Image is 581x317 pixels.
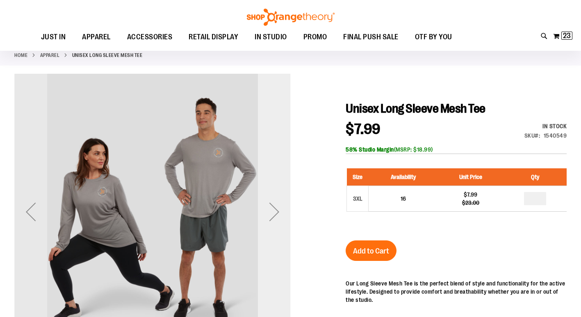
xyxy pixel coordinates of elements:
span: OTF BY YOU [415,28,452,46]
span: $7.99 [346,121,380,138]
span: ACCESSORIES [127,28,173,46]
th: Unit Price [438,168,503,186]
a: OTF BY YOU [407,28,460,47]
span: RETAIL DISPLAY [189,28,238,46]
div: (MSRP: $18.99) [346,145,567,154]
a: APPAREL [74,28,119,46]
a: Home [14,52,27,59]
span: IN STUDIO [255,28,287,46]
th: Qty [503,168,567,186]
div: Our Long Sleeve Mesh Tee is the perfect blend of style and functionality for the active lifestyle... [346,279,567,304]
div: $7.99 [442,190,499,199]
button: Add to Cart [346,240,396,261]
span: JUST IN [41,28,66,46]
div: $23.00 [442,199,499,207]
a: ACCESSORIES [119,28,181,47]
strong: Unisex Long Sleeve Mesh Tee [72,52,143,59]
div: 3XL [351,192,364,205]
span: Unisex Long Sleeve Mesh Tee [346,102,485,115]
img: Shop Orangetheory [246,9,336,26]
a: APPAREL [40,52,60,59]
a: IN STUDIO [246,28,295,47]
span: APPAREL [82,28,111,46]
span: PROMO [303,28,327,46]
span: 16 [401,195,406,202]
strong: SKU [524,132,540,139]
span: FINAL PUSH SALE [343,28,399,46]
div: In stock [524,122,567,130]
th: Availability [369,168,438,186]
a: FINAL PUSH SALE [335,28,407,47]
span: 23 [563,32,571,40]
a: JUST IN [33,28,74,47]
b: 58% Studio Margin [346,146,394,153]
div: Availability [524,122,567,130]
a: RETAIL DISPLAY [180,28,246,47]
th: Size [347,168,369,186]
span: Add to Cart [353,247,389,256]
div: 1540549 [544,131,567,140]
a: PROMO [295,28,335,47]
